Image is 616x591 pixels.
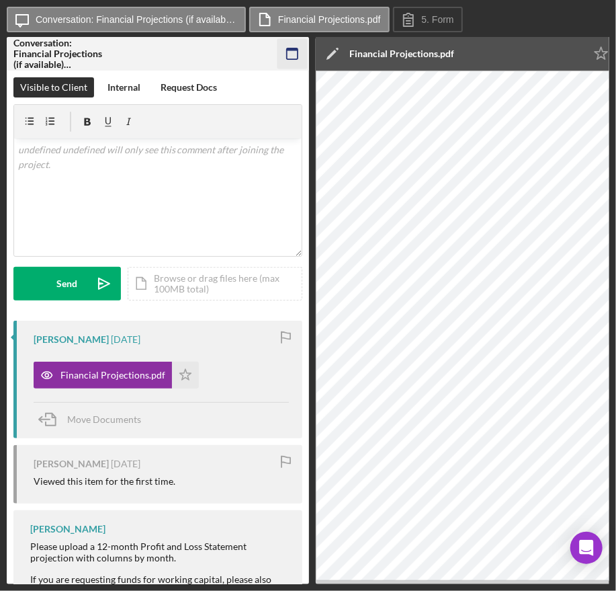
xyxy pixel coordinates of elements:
button: 5. Form [393,7,463,32]
label: Conversation: Financial Projections (if available) ([PERSON_NAME]) [36,14,237,25]
div: Send [57,267,78,301]
label: Financial Projections.pdf [278,14,381,25]
button: Visible to Client [13,77,94,97]
span: Move Documents [67,413,141,425]
label: 5. Form [422,14,454,25]
div: [PERSON_NAME] [34,334,109,345]
div: Conversation: Financial Projections (if available) ([PERSON_NAME]) [13,38,107,70]
div: Visible to Client [20,77,87,97]
div: Please upload a 12-month Profit and Loss Statement projection with columns by month. [30,541,289,563]
button: Conversation: Financial Projections (if available) ([PERSON_NAME]) [7,7,246,32]
div: Financial Projections.pdf [349,48,454,59]
button: Request Docs [154,77,224,97]
button: Move Documents [34,403,155,436]
button: Internal [101,77,147,97]
div: Internal [107,77,140,97]
div: Request Docs [161,77,217,97]
button: Send [13,267,121,301]
div: Open Intercom Messenger [570,532,603,564]
div: Viewed this item for the first time. [34,476,175,487]
div: Financial Projections.pdf [60,370,165,381]
div: [PERSON_NAME] [34,459,109,469]
div: [PERSON_NAME] [30,524,105,535]
time: 2025-09-11 13:11 [111,334,140,345]
button: Financial Projections.pdf [34,362,199,389]
button: Financial Projections.pdf [249,7,390,32]
time: 2025-09-11 13:11 [111,459,140,469]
